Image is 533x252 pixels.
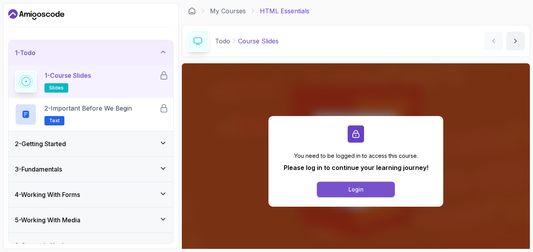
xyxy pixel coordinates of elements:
button: 1-Todo [9,40,173,65]
h3: 1 - Todo [15,48,36,57]
p: Course Slides [238,36,279,46]
button: previous content [484,32,503,50]
div: Login [348,186,364,193]
p: Todo [215,36,230,46]
h3: 5 - Working With Media [15,215,80,225]
button: next content [506,32,525,50]
h3: 4 - Working With Forms [15,190,80,199]
button: 2-Getting Started [9,131,173,156]
h3: 3 - Fundamentals [15,164,62,174]
span: slides [49,85,64,91]
a: My Courses [210,6,246,16]
p: You need to be logged in to access this course. [284,152,428,160]
button: 4-Working With Forms [9,182,173,207]
p: Please log in to continue your learning journey! [284,163,428,172]
h3: 6 - Semantic Html [15,241,64,250]
p: HTML Essentials [260,6,309,16]
button: 3-Fundamentals [9,157,173,182]
a: Dashboard [8,8,64,21]
span: Text [49,118,60,124]
button: 5-Working With Media [9,207,173,232]
button: 1-Course Slidesslides [15,71,167,93]
p: 1 - Course Slides [44,71,91,80]
button: 2-Important Before We BeginText [15,104,167,125]
h3: 2 - Getting Started [15,139,66,148]
button: Login [317,182,395,197]
a: Dashboard [188,7,196,15]
p: 2 - Important Before We Begin [44,104,132,113]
